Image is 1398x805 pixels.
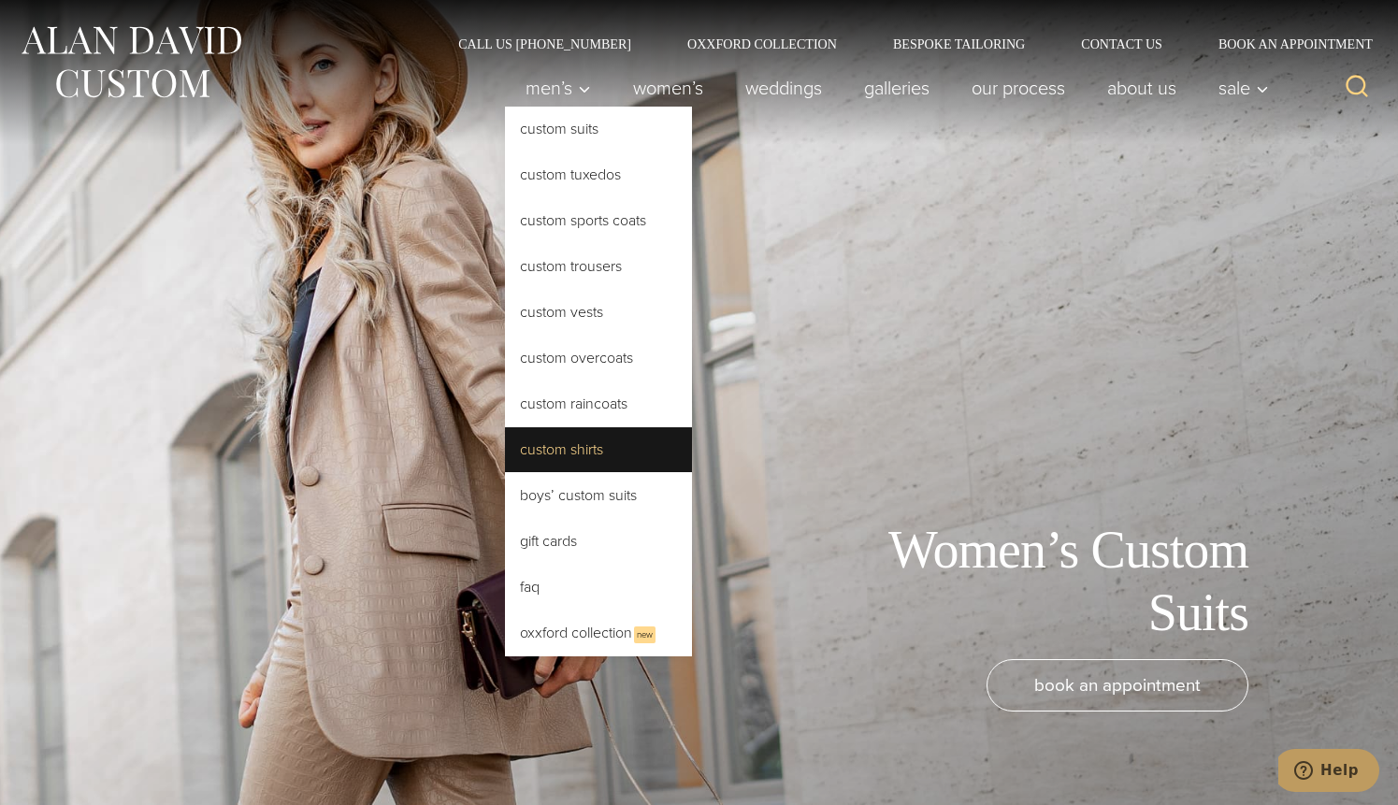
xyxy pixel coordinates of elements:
a: Custom Tuxedos [505,152,692,197]
a: Boys’ Custom Suits [505,473,692,518]
a: Oxxford CollectionNew [505,611,692,656]
button: Sale sub menu toggle [1198,69,1279,107]
a: Gift Cards [505,519,692,564]
a: Oxxford Collection [659,37,865,50]
nav: Primary Navigation [505,69,1279,107]
a: About Us [1087,69,1198,107]
a: Galleries [843,69,951,107]
span: book an appointment [1034,671,1201,698]
a: book an appointment [987,659,1248,712]
a: Custom Raincoats [505,381,692,426]
button: View Search Form [1334,65,1379,110]
a: Custom Vests [505,290,692,335]
a: weddings [725,69,843,107]
a: Contact Us [1053,37,1190,50]
img: Alan David Custom [19,21,243,104]
a: FAQ [505,565,692,610]
a: Custom Suits [505,107,692,151]
span: New [634,626,656,643]
a: Book an Appointment [1190,37,1379,50]
a: Call Us [PHONE_NUMBER] [430,37,659,50]
a: Bespoke Tailoring [865,37,1053,50]
button: Child menu of Men’s [505,69,613,107]
a: Custom Trousers [505,244,692,289]
a: Custom Shirts [505,427,692,472]
iframe: Opens a widget where you can chat to one of our agents [1278,749,1379,796]
a: Our Process [951,69,1087,107]
a: Women’s [613,69,725,107]
nav: Secondary Navigation [430,37,1379,50]
h1: Women’s Custom Suits [828,519,1248,644]
a: Custom Sports Coats [505,198,692,243]
a: Custom Overcoats [505,336,692,381]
